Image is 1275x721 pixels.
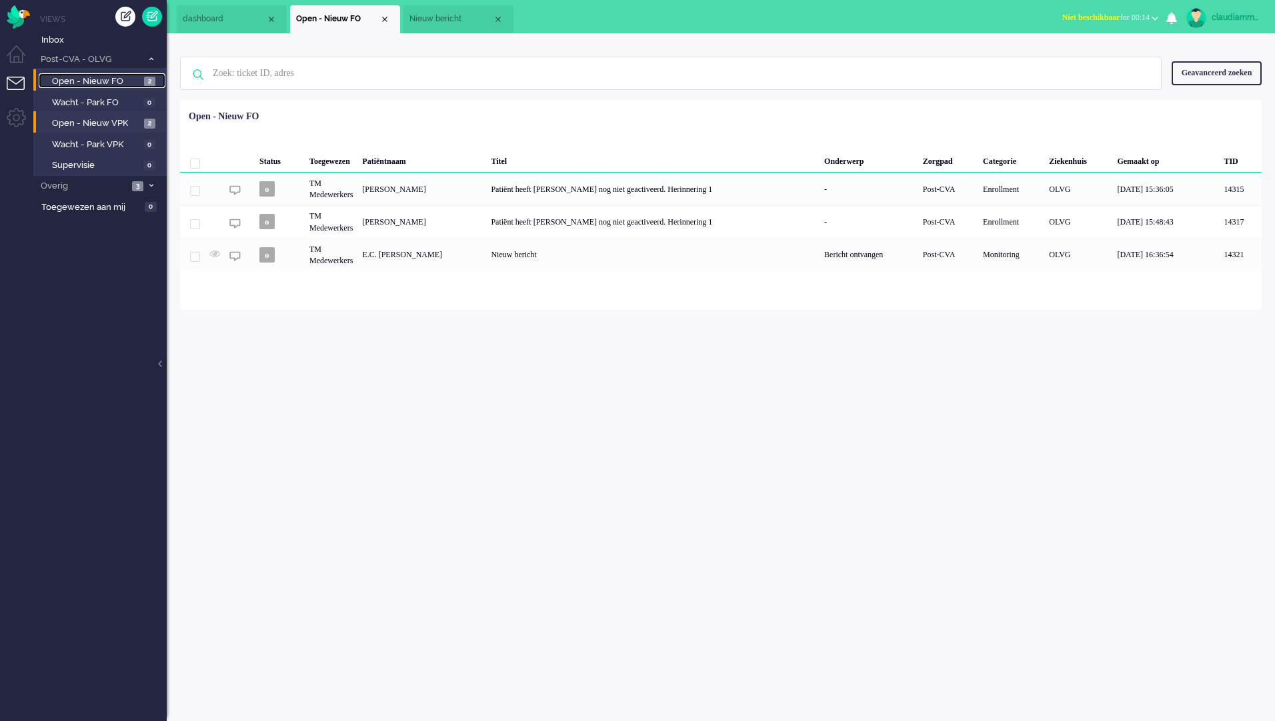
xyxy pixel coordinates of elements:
[143,161,155,171] span: 0
[266,14,277,25] div: Close tab
[180,173,1262,205] div: 14315
[180,205,1262,238] div: 14317
[39,137,165,151] a: Wacht - Park VPK 0
[305,239,357,271] div: TM Medewerkers
[1044,239,1112,271] div: OLVG
[39,157,165,172] a: Supervisie 0
[143,98,155,108] span: 0
[203,57,1143,89] input: Zoek: ticket ID, adres
[142,7,162,27] a: Quick Ticket
[180,239,1262,271] div: 14321
[357,146,486,173] div: Patiëntnaam
[259,214,275,229] span: o
[1062,13,1120,22] span: Niet beschikbaar
[181,57,215,92] img: ic-search-icon.svg
[7,45,37,75] li: Dashboard menu
[1184,8,1262,28] a: claudiammsc
[7,77,37,107] li: Tickets menu
[7,9,30,19] a: Omnidesk
[183,13,266,25] span: dashboard
[820,239,918,271] div: Bericht ontvangen
[1186,8,1206,28] img: avatar
[255,146,305,173] div: Status
[296,13,379,25] span: Open - Nieuw FO
[41,34,167,47] span: Inbox
[143,140,155,150] span: 0
[486,239,820,271] div: Nieuw bericht
[918,205,978,238] div: Post-CVA
[1044,173,1112,205] div: OLVG
[145,202,157,212] span: 0
[52,117,141,130] span: Open - Nieuw VPK
[379,14,390,25] div: Close tab
[978,205,1044,238] div: Enrollment
[259,247,275,263] span: o
[229,251,241,262] img: ic_chat_grey.svg
[39,115,165,130] a: Open - Nieuw VPK 2
[1219,239,1262,271] div: 14321
[41,201,141,214] span: Toegewezen aan mij
[7,5,30,29] img: flow_omnibird.svg
[39,95,165,109] a: Wacht - Park FO 0
[1219,205,1262,238] div: 14317
[305,146,357,173] div: Toegewezen
[1044,205,1112,238] div: OLVG
[1044,146,1112,173] div: Ziekenhuis
[918,239,978,271] div: Post-CVA
[305,173,357,205] div: TM Medewerkers
[39,180,128,193] span: Overig
[1054,4,1166,33] li: Niet beschikbaarfor 00:14
[1054,8,1166,27] button: Niet beschikbaarfor 00:14
[1219,146,1262,173] div: TID
[978,239,1044,271] div: Monitoring
[40,13,167,25] li: Views
[918,146,978,173] div: Zorgpad
[1112,239,1219,271] div: [DATE] 16:36:54
[39,32,167,47] a: Inbox
[486,205,820,238] div: Patiënt heeft [PERSON_NAME] nog niet geactiveerd. Herinnering 1
[409,13,493,25] span: Nieuw bericht
[978,173,1044,205] div: Enrollment
[132,181,143,191] span: 3
[7,108,37,138] li: Admin menu
[290,5,400,33] li: View
[144,77,155,87] span: 2
[357,173,486,205] div: [PERSON_NAME]
[357,205,486,238] div: [PERSON_NAME]
[493,14,503,25] div: Close tab
[403,5,513,33] li: 14321
[189,110,259,123] div: Open - Nieuw FO
[52,75,141,88] span: Open - Nieuw FO
[1112,205,1219,238] div: [DATE] 15:48:43
[39,73,165,88] a: Open - Nieuw FO 2
[52,159,140,172] span: Supervisie
[229,218,241,229] img: ic_chat_grey.svg
[115,7,135,27] div: Creëer ticket
[52,139,140,151] span: Wacht - Park VPK
[820,146,918,173] div: Onderwerp
[1219,173,1262,205] div: 14315
[820,173,918,205] div: -
[1172,61,1262,85] div: Geavanceerd zoeken
[259,181,275,197] span: o
[177,5,287,33] li: Dashboard
[486,146,820,173] div: Titel
[52,97,140,109] span: Wacht - Park FO
[1212,11,1262,24] div: claudiammsc
[229,185,241,196] img: ic_chat_grey.svg
[1112,173,1219,205] div: [DATE] 15:36:05
[357,239,486,271] div: E.C. [PERSON_NAME]
[486,173,820,205] div: Patiënt heeft [PERSON_NAME] nog niet geactiveerd. Herinnering 1
[918,173,978,205] div: Post-CVA
[1112,146,1219,173] div: Gemaakt op
[305,205,357,238] div: TM Medewerkers
[820,205,918,238] div: -
[39,53,142,66] span: Post-CVA - OLVG
[978,146,1044,173] div: Categorie
[39,199,167,214] a: Toegewezen aan mij 0
[1062,13,1150,22] span: for 00:14
[144,119,155,129] span: 2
